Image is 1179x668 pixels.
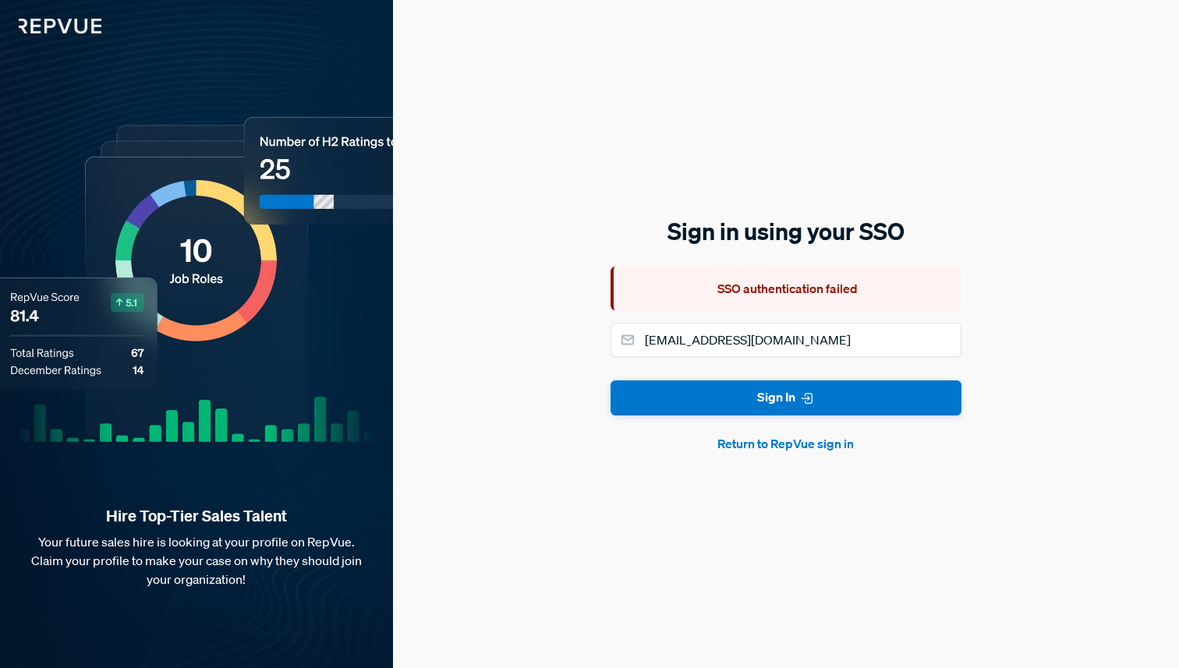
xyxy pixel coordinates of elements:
h5: Sign in using your SSO [611,215,961,248]
div: SSO authentication failed [611,267,961,310]
p: Your future sales hire is looking at your profile on RepVue. Claim your profile to make your case... [25,532,368,588]
input: Email address [611,323,961,357]
button: Sign In [611,380,961,415]
strong: Hire Top-Tier Sales Talent [25,506,368,526]
button: Return to RepVue sign in [611,434,961,453]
